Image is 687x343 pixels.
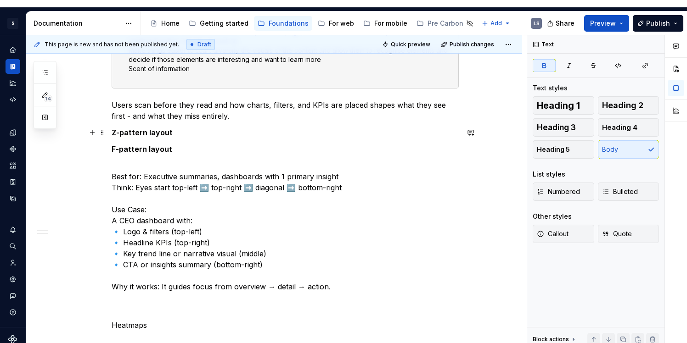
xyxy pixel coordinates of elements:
a: Documentation [6,59,20,74]
div: Documentation [34,19,120,28]
a: Getting started [185,16,252,31]
span: Heading 4 [602,123,637,132]
button: Add [479,17,513,30]
a: Design tokens [6,125,20,140]
button: Heading 2 [598,96,659,115]
span: Heading 2 [602,101,643,110]
a: Settings [6,272,20,287]
a: Home [146,16,183,31]
span: 14 [44,95,52,102]
button: Share [542,15,580,32]
p: Users scan before they read and how charts, filters, and KPIs are placed shapes what they see fir... [112,100,459,122]
div: S [7,18,18,29]
a: Invite team [6,255,20,270]
a: Analytics [6,76,20,90]
div: Pre Carbon [428,19,463,28]
button: Publish changes [438,38,498,51]
span: Add [490,20,502,27]
span: Heading 5 [537,145,570,154]
div: List styles [533,170,565,179]
a: Home [6,43,20,57]
div: Block actions [533,336,569,343]
span: Callout [537,229,569,238]
strong: Z-pattern layout [112,128,173,137]
button: Heading 1 [533,96,594,115]
span: Quick preview [391,41,430,48]
button: S [2,13,24,33]
a: Data sources [6,191,20,206]
button: Numbered [533,183,594,201]
span: Quote [602,229,632,238]
div: LS [534,20,540,27]
a: Code automation [6,92,20,107]
a: Storybook stories [6,175,20,189]
button: Search ⌘K [6,239,20,254]
a: Pre Carbon [413,16,477,31]
p: Heatmaps [112,309,459,331]
div: Page tree [146,14,477,33]
a: For web [314,16,358,31]
div: Other styles [533,212,572,221]
div: For mobile [374,19,407,28]
span: This page is new and has not been published yet. [45,41,179,48]
div: Home [161,19,180,28]
div: Foundations [269,19,309,28]
button: Notifications [6,222,20,237]
p: Best for: Executive summaries, dashboards with 1 primary insight Think: Eyes start top-left ➡️ to... [112,160,459,303]
a: For mobile [360,16,411,31]
span: Publish [646,19,670,28]
a: Components [6,142,20,156]
button: Quote [598,225,659,243]
button: Heading 4 [598,118,659,137]
span: Heading 3 [537,123,576,132]
button: Heading 5 [533,140,594,159]
button: Callout [533,225,594,243]
button: Bulleted [598,183,659,201]
div: For web [329,19,354,28]
a: Foundations [254,16,312,31]
button: Quick preview [379,38,434,51]
span: Bulleted [602,187,638,196]
div: Text styles [533,83,568,93]
span: Share [556,19,574,28]
span: Publish changes [450,41,494,48]
span: Heading 1 [537,101,580,110]
button: Contact support [6,288,20,303]
span: Numbered [537,187,580,196]
a: Assets [6,158,20,173]
button: Heading 3 [533,118,594,137]
div: Getting started [200,19,248,28]
button: Preview [584,15,629,32]
span: Draft [197,41,211,48]
button: Publish [633,15,683,32]
strong: F-pattern layout [112,144,172,154]
span: Preview [590,19,616,28]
